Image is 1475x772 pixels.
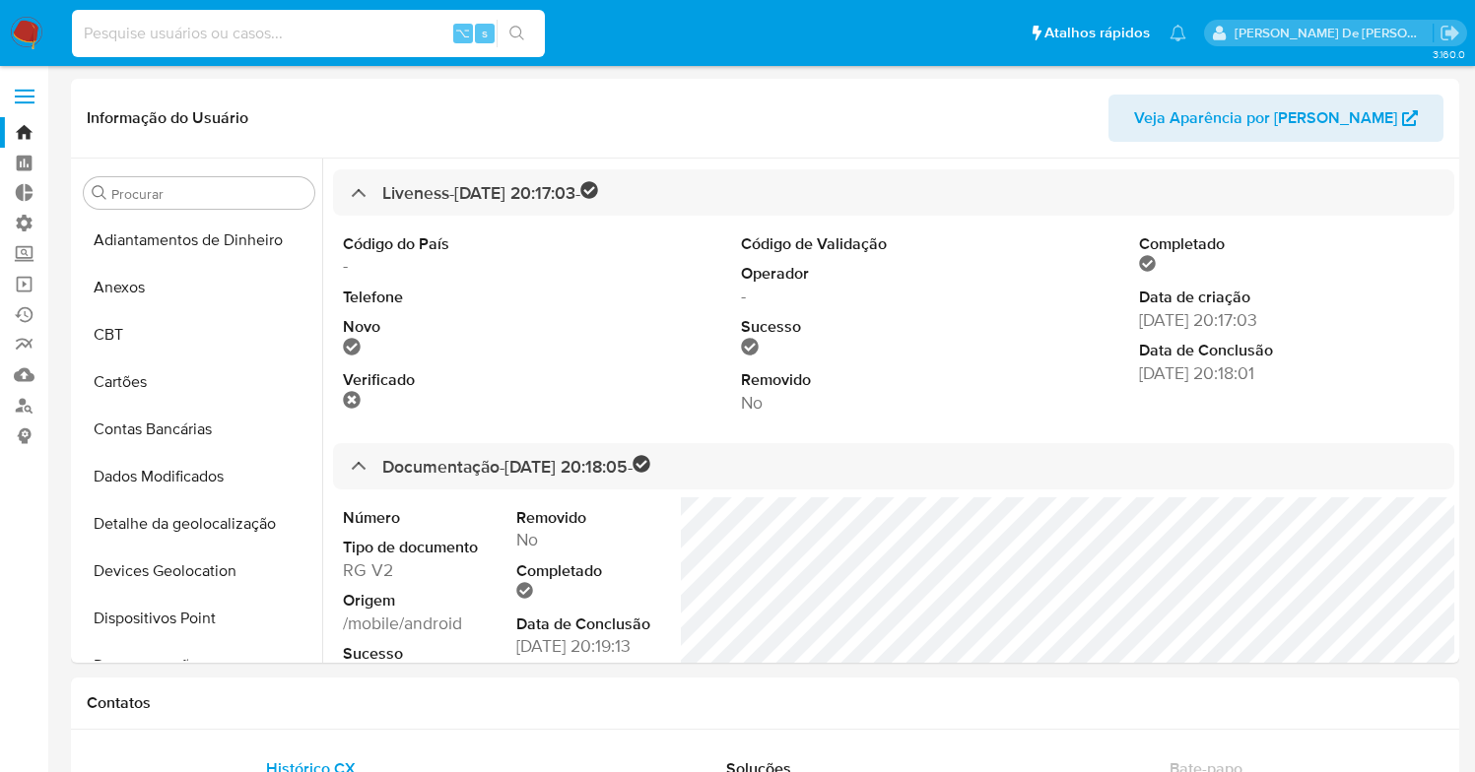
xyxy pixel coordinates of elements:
dt: Data de criação [1139,287,1444,308]
h1: Informação do Usuário [87,108,248,128]
button: Dispositivos Point [76,595,322,642]
button: Veja Aparência por [PERSON_NAME] [1108,95,1443,142]
dt: Verificado [343,369,648,391]
dd: No [516,528,653,551]
span: Atalhos rápidos [1044,23,1150,43]
dt: Operador [741,263,1046,285]
dd: - [343,254,648,278]
button: Anexos [76,264,322,311]
dd: - [741,285,1046,308]
input: Procurar [111,185,306,203]
span: s [482,24,488,42]
dd: /mobile/android [343,611,480,635]
button: Contas Bancárias [76,406,322,453]
div: Documentação-[DATE] 20:18:05- [333,443,1454,489]
p: caroline.gonzalez@mercadopago.com.br [1235,24,1434,42]
dt: Novo [343,316,648,338]
a: Sair [1440,23,1460,43]
dt: Removido [516,507,653,529]
dt: Removido [741,369,1046,391]
button: Adiantamentos de Dinheiro [76,217,322,264]
span: ⌥ [455,24,470,42]
button: Procurar [92,185,107,201]
dd: No [741,391,1046,415]
dt: Telefone [343,287,648,308]
dt: Sucesso [343,643,480,665]
dt: Completado [516,560,653,582]
dt: Completado [1139,233,1444,255]
dt: Origem [343,590,480,611]
button: Cartões [76,358,322,406]
button: CBT [76,311,322,358]
button: Dados Modificados [76,453,322,500]
button: Detalhe da geolocalização [76,500,322,547]
a: Notificações [1170,25,1186,41]
button: Documentação [76,642,322,689]
dt: Número [343,507,480,529]
span: Veja Aparência por [PERSON_NAME] [1134,95,1397,142]
h1: Contatos [87,693,1443,713]
dd: [DATE] 20:18:01 [1139,361,1444,385]
dt: Tipo de documento [343,537,480,558]
dt: Data de Conclusão [516,613,653,635]
dd: [DATE] 20:17:03 [1139,308,1444,332]
button: search-icon [497,20,537,47]
h3: Documentação - [DATE] 20:18:05 - [382,455,650,478]
dd: RG V2 [343,558,480,582]
div: Liveness-[DATE] 20:17:03- [333,169,1454,216]
h3: Liveness - [DATE] 20:17:03 - [382,181,598,204]
dd: [DATE] 20:19:13 [516,634,653,658]
dt: Código do País [343,233,648,255]
dt: Código de Validação [741,233,1046,255]
dt: Sucesso [741,316,1046,338]
button: Devices Geolocation [76,547,322,595]
input: Pesquise usuários ou casos... [72,21,545,46]
dt: Data de Conclusão [1139,340,1444,361]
